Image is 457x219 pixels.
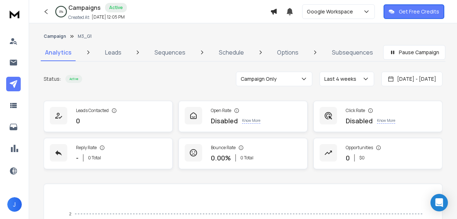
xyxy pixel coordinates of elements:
p: - [76,153,79,163]
p: Created At: [68,15,90,20]
a: Bounce Rate0.00%0 Total [179,138,308,169]
h1: Campaigns [68,3,101,12]
p: Status: [44,75,61,83]
a: Open RateDisabledKnow More [179,101,308,132]
p: Disabled [346,116,373,126]
a: Reply Rate-0 Total [44,138,173,169]
button: [DATE] - [DATE] [381,72,442,86]
a: Analytics [41,44,76,61]
a: Schedule [215,44,248,61]
a: Leads Contacted0 [44,101,173,132]
a: Options [273,44,303,61]
p: Leads [105,48,121,57]
p: 0.00 % [211,153,231,163]
p: M3_G1 [78,33,92,39]
p: Subsequences [332,48,373,57]
p: Schedule [219,48,244,57]
div: Active [105,3,127,12]
p: Click Rate [346,108,365,114]
p: Sequences [155,48,185,57]
p: Google Workspace [307,8,356,15]
p: $ 0 [359,155,365,161]
p: Leads Contacted [76,108,109,114]
p: Options [277,48,298,57]
button: J [7,197,22,212]
p: 0 Total [88,155,101,161]
a: Leads [101,44,126,61]
a: Click RateDisabledKnow More [313,101,442,132]
p: Bounce Rate [211,145,236,151]
p: Opportunities [346,145,373,151]
p: Campaign Only [241,75,280,83]
p: 0 [76,116,80,126]
p: Know More [377,118,395,124]
a: Opportunities0$0 [313,138,442,169]
img: logo [7,7,22,21]
button: Campaign [44,33,66,39]
div: Open Intercom Messenger [430,194,448,211]
p: Reply Rate [76,145,97,151]
a: Sequences [150,44,190,61]
p: 0 Total [240,155,253,161]
p: 0 [346,153,350,163]
p: Disabled [211,116,238,126]
button: Get Free Credits [384,4,444,19]
p: Know More [242,118,260,124]
p: Get Free Credits [399,8,439,15]
tspan: 2 [69,212,71,216]
a: Subsequences [328,44,377,61]
p: [DATE] 12:05 PM [92,14,125,20]
p: Analytics [45,48,72,57]
p: Last 4 weeks [324,75,359,83]
button: Pause Campaign [383,45,445,60]
p: 0 % [59,9,63,14]
div: Active [65,75,82,83]
p: Open Rate [211,108,231,114]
